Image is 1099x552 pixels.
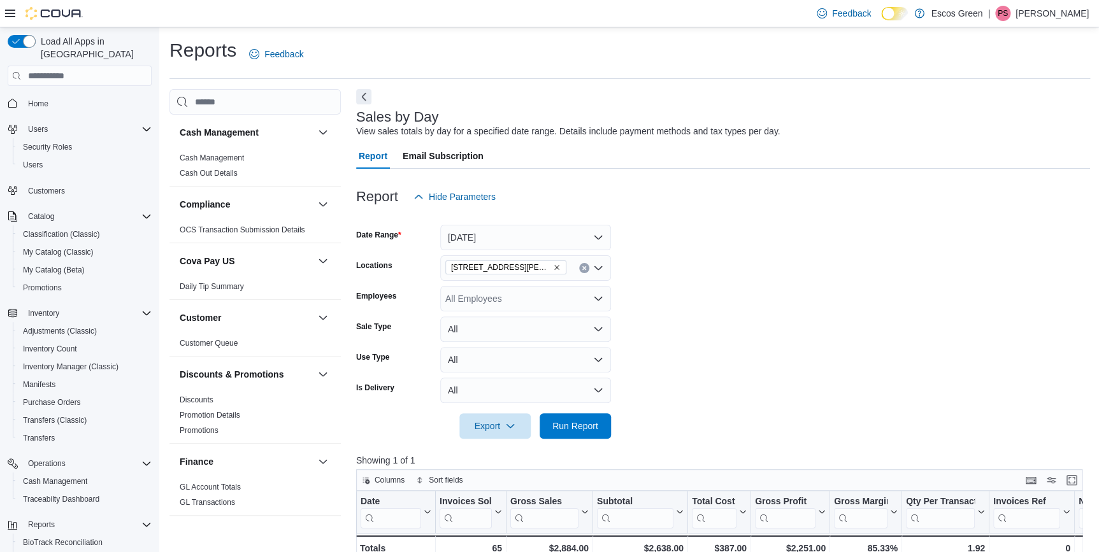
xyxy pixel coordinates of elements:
[23,415,87,425] span: Transfers (Classic)
[180,483,241,492] a: GL Account Totals
[553,264,561,271] button: Remove 2700 John William’s Boulevard from selection in this group
[18,157,48,173] a: Users
[440,496,502,528] button: Invoices Sold
[755,496,815,508] div: Gross Profit
[375,475,405,485] span: Columns
[23,229,100,239] span: Classification (Classic)
[18,323,102,339] a: Adjustments (Classic)
[429,190,496,203] span: Hide Parameters
[13,472,157,490] button: Cash Management
[180,395,213,404] a: Discounts
[23,517,60,532] button: Reports
[315,526,331,541] button: Inventory
[18,341,152,357] span: Inventory Count
[1023,472,1038,488] button: Keyboard shortcuts
[356,322,391,332] label: Sale Type
[180,426,219,435] a: Promotions
[180,497,235,507] span: GL Transactions
[28,308,59,318] span: Inventory
[356,291,396,301] label: Employees
[180,153,244,162] a: Cash Management
[180,339,238,348] a: Customer Queue
[180,311,313,324] button: Customer
[18,377,152,392] span: Manifests
[23,306,152,321] span: Inventory
[244,41,308,67] a: Feedback
[23,122,152,137] span: Users
[440,496,492,528] div: Invoices Sold
[356,352,389,362] label: Use Type
[169,279,341,299] div: Cova Pay US
[440,378,611,403] button: All
[180,255,234,267] h3: Cova Pay US
[23,247,94,257] span: My Catalog (Classic)
[180,153,244,163] span: Cash Management
[18,262,152,278] span: My Catalog (Beta)
[18,227,152,242] span: Classification (Classic)
[169,150,341,186] div: Cash Management
[881,7,908,20] input: Dark Mode
[180,198,313,211] button: Compliance
[180,282,244,291] a: Daily Tip Summary
[18,413,152,428] span: Transfers (Classic)
[13,411,157,429] button: Transfers (Classic)
[18,377,61,392] a: Manifests
[180,425,219,435] span: Promotions
[18,280,152,295] span: Promotions
[23,306,64,321] button: Inventory
[552,420,598,432] span: Run Report
[993,496,1060,528] div: Invoices Ref
[23,283,62,293] span: Promotions
[13,156,157,174] button: Users
[3,455,157,472] button: Operations
[18,413,92,428] a: Transfers (Classic)
[692,496,736,528] div: Total Cost
[28,99,48,109] span: Home
[13,138,157,156] button: Security Roles
[510,496,589,528] button: Gross Sales
[28,211,54,222] span: Catalog
[692,496,736,508] div: Total Cost
[906,496,985,528] button: Qty Per Transaction
[36,35,152,60] span: Load All Apps in [GEOGRAPHIC_DATA]
[180,168,238,178] span: Cash Out Details
[3,304,157,322] button: Inventory
[3,516,157,534] button: Reports
[18,262,90,278] a: My Catalog (Beta)
[23,142,72,152] span: Security Roles
[832,7,871,20] span: Feedback
[18,359,152,374] span: Inventory Manager (Classic)
[18,430,152,446] span: Transfers
[440,347,611,372] button: All
[23,537,103,548] span: BioTrack Reconciliation
[692,496,747,528] button: Total Cost
[180,527,313,540] button: Inventory
[993,496,1070,528] button: Invoices Ref
[998,6,1008,21] span: PS
[597,496,684,528] button: Subtotal
[23,265,85,275] span: My Catalog (Beta)
[1064,472,1079,488] button: Enter fullscreen
[180,225,305,235] span: OCS Transaction Submission Details
[361,496,431,528] button: Date
[359,143,387,169] span: Report
[13,322,157,340] button: Adjustments (Classic)
[451,261,550,274] span: [STREET_ADDRESS][PERSON_NAME]
[13,225,157,243] button: Classification (Classic)
[834,496,887,528] div: Gross Margin
[579,263,589,273] button: Clear input
[23,95,152,111] span: Home
[834,496,887,508] div: Gross Margin
[180,225,305,234] a: OCS Transaction Submission Details
[408,184,501,209] button: Hide Parameters
[23,96,54,111] a: Home
[23,517,152,532] span: Reports
[13,376,157,393] button: Manifests
[356,89,371,104] button: Next
[25,7,83,20] img: Cova
[995,6,1010,21] div: Peyton Sweet
[23,362,119,372] span: Inventory Manager (Classic)
[593,263,603,273] button: Open list of options
[411,472,468,488] button: Sort fields
[18,430,60,446] a: Transfers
